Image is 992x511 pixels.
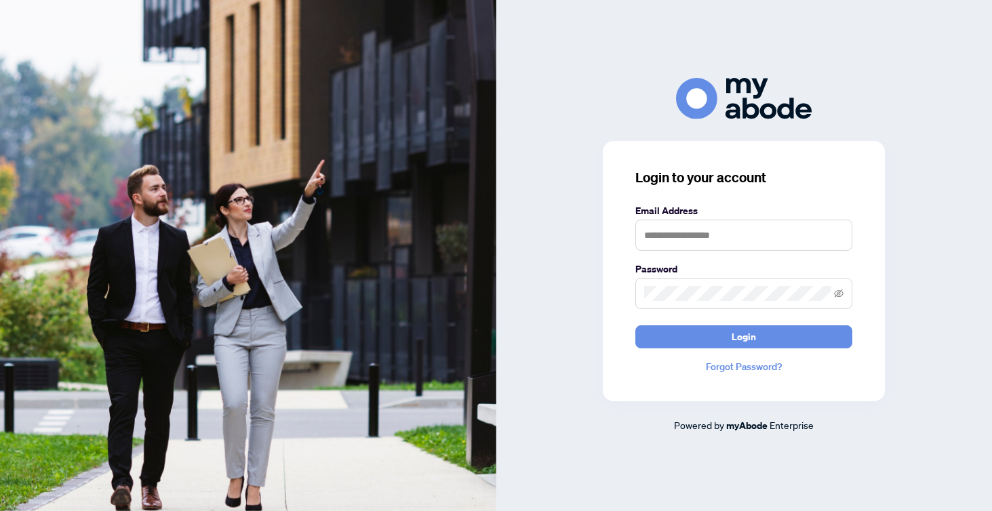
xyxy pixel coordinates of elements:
a: myAbode [726,418,768,433]
a: Forgot Password? [635,359,852,374]
span: Enterprise [770,419,814,431]
img: ma-logo [676,78,812,119]
h3: Login to your account [635,168,852,187]
span: eye-invisible [834,289,844,298]
label: Email Address [635,203,852,218]
button: Login [635,325,852,348]
label: Password [635,262,852,277]
span: Login [732,326,756,348]
span: Powered by [674,419,724,431]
